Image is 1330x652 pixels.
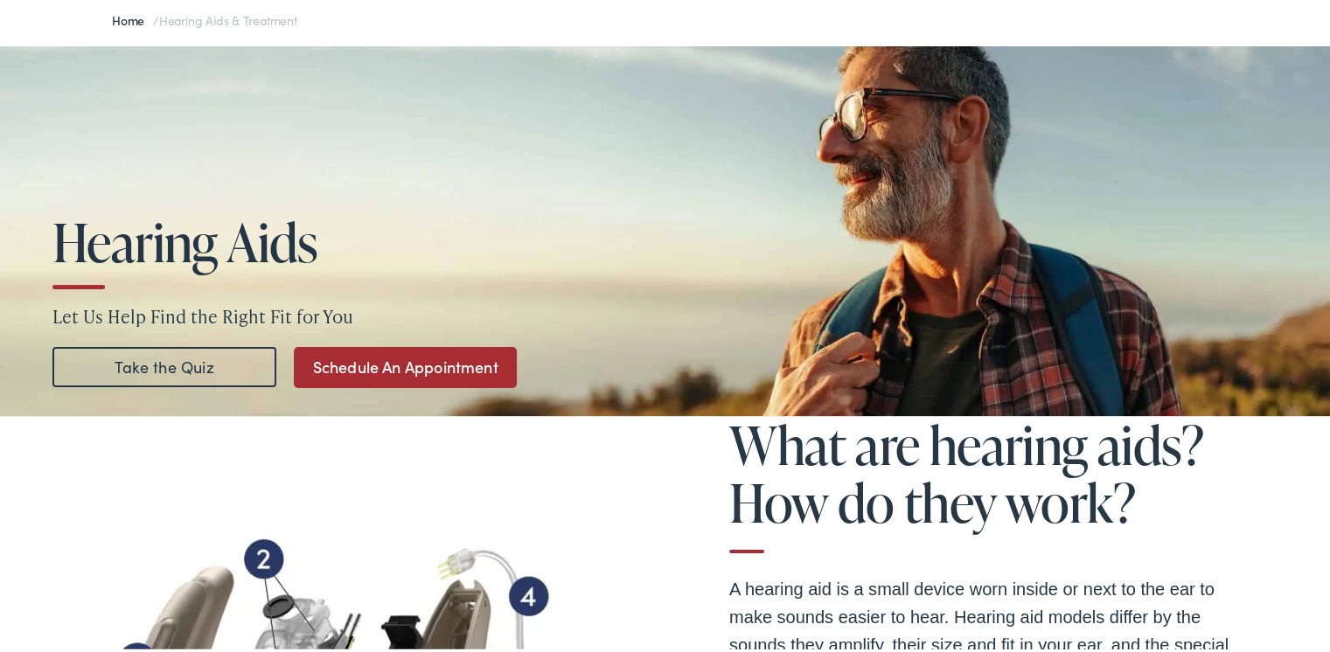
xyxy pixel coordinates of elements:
a: Take the Quiz [52,343,276,384]
a: Home [112,8,153,25]
span: / [112,8,297,25]
span: Hearing Aids & Treatment [159,8,297,25]
a: Schedule An Appointment [294,343,517,385]
h1: Hearing Aids [52,210,584,267]
p: Let Us Help Find the Right Fit for You [52,300,1291,326]
h2: What are hearing aids? How do they work? [729,413,1249,550]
